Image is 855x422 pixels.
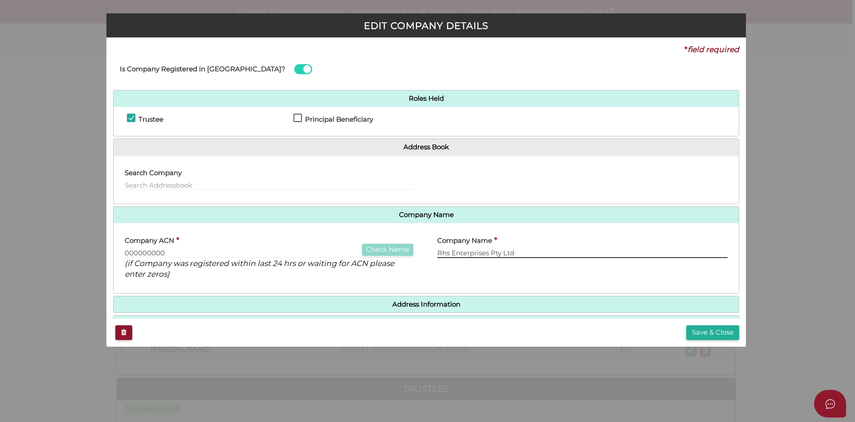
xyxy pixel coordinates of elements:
[362,244,413,256] button: Check Name
[437,237,492,245] h4: Company Name
[125,237,174,245] h4: Company ACN
[125,180,415,190] input: Search Addressbook
[814,390,846,418] button: Open asap
[120,143,732,151] a: Address Book
[120,211,732,219] a: Company Name
[125,169,182,177] h4: Search Company
[120,301,732,308] a: Address Information
[125,258,394,279] i: (if Company was registered within last 24 hrs or waiting for ACN please enter zeros)
[686,325,739,340] button: Save & Close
